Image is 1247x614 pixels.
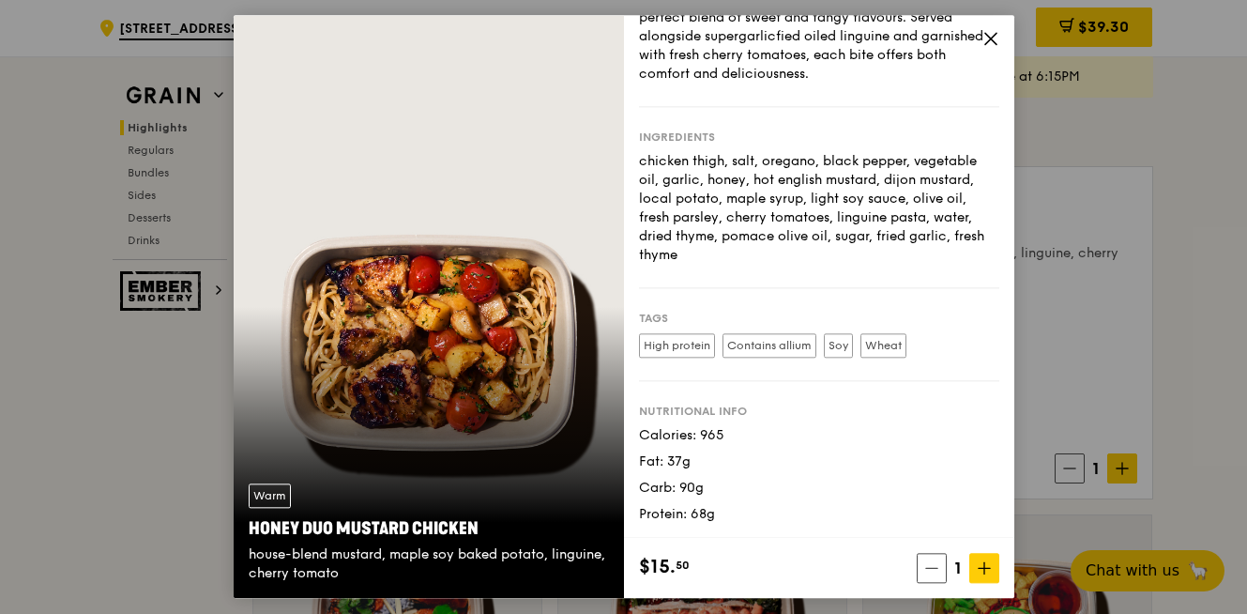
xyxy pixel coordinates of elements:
[639,554,676,582] span: $15.
[249,516,609,543] div: Honey Duo Mustard Chicken
[676,559,690,574] span: 50
[722,333,816,358] label: Contains allium
[249,546,609,584] div: house-blend mustard, maple soy baked potato, linguine, cherry tomato
[639,505,999,524] div: Protein: 68g
[639,426,999,445] div: Calories: 965
[639,479,999,498] div: Carb: 90g
[639,130,999,145] div: Ingredients
[639,453,999,471] div: Fat: 37g
[639,404,999,419] div: Nutritional info
[824,333,853,358] label: Soy
[639,152,999,265] div: chicken thigh, salt, oregano, black pepper, vegetable oil, garlic, honey, hot english mustard, di...
[639,333,715,358] label: High protein
[947,556,969,582] span: 1
[249,484,291,509] div: Warm
[860,333,906,358] label: Wheat
[639,311,999,326] div: Tags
